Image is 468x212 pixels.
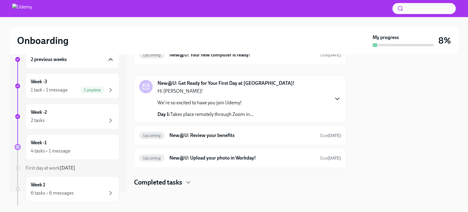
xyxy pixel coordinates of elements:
strong: [DATE] [60,165,75,171]
h4: Completed tasks [134,178,182,187]
h2: Onboarding [17,34,69,47]
div: 1 task • 1 message [31,87,68,93]
span: Upcoming [139,53,165,57]
p: We're so excited to have you join Udemy! [158,99,253,106]
span: Due [320,52,341,58]
h6: Week -1 [31,139,47,146]
h6: Week -3 [31,78,47,85]
h3: 8% [438,35,451,46]
a: Week -22 tasks [15,104,119,129]
h6: Week 1 [31,181,45,188]
a: UpcomingNew@U: Review your benefitsDue[DATE] [139,131,341,140]
p: Takes place remotely through Zoom in... [158,111,253,118]
div: Completed tasks [134,178,346,187]
span: First day at work [26,165,75,171]
strong: My progress [373,34,399,41]
span: October 13th, 2025 10:00 [320,133,341,138]
strong: [DATE] [328,156,341,161]
div: 4 tasks • 1 message [31,148,70,154]
a: Week -31 task • 1 messageComplete [15,73,119,99]
span: Upcoming [139,133,165,138]
div: 2 previous weeks [26,51,119,68]
a: Week 16 tasks • 6 messages [15,176,119,202]
strong: [DATE] [328,133,341,138]
a: UpcomingNew@U: Your new computer is ready!Due[DATE] [139,50,341,60]
span: Upcoming [139,156,165,160]
img: Udemy [12,4,32,13]
a: First day at work[DATE] [15,165,119,171]
span: Complete [80,88,105,92]
h6: New@U: Upload your photo in Workday! [169,155,315,161]
h6: New@U: Your new computer is ready! [169,52,315,58]
a: UpcomingNew@U: Upload your photo in Workday!Due[DATE] [139,153,341,163]
strong: Day 1: [158,111,170,117]
div: 2 tasks [31,117,45,124]
span: Due [320,156,341,161]
strong: New@U: Get Ready for Your First Day at [GEOGRAPHIC_DATA]! [158,80,295,87]
h6: New@U: Review your benefits [169,132,315,139]
p: Hi [PERSON_NAME]! [158,88,253,95]
span: October 4th, 2025 13:00 [320,52,341,58]
h6: Week -2 [31,109,47,116]
strong: [DATE] [328,52,341,58]
h6: 2 previous weeks [31,56,67,63]
div: 6 tasks • 6 messages [31,190,74,196]
span: October 8th, 2025 10:00 [320,155,341,161]
a: Week -14 tasks • 1 message [15,134,119,160]
span: Due [320,133,341,138]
